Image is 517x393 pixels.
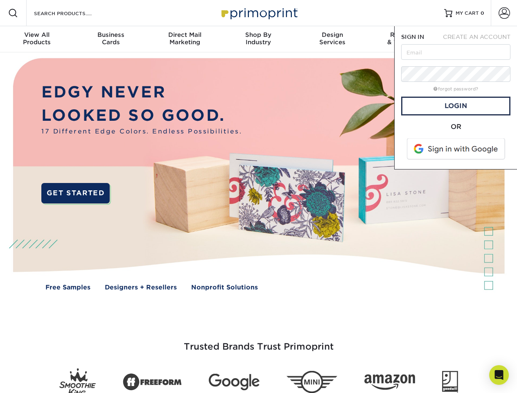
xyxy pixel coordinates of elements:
a: Direct MailMarketing [148,26,221,52]
img: Goodwill [442,371,458,393]
div: Open Intercom Messenger [489,365,509,385]
div: Cards [74,31,147,46]
span: Resources [369,31,443,38]
span: 17 Different Edge Colors. Endless Possibilities. [41,127,242,136]
a: Free Samples [45,283,90,292]
a: forgot password? [433,86,478,92]
p: LOOKED SO GOOD. [41,104,242,127]
div: & Templates [369,31,443,46]
div: Services [296,31,369,46]
span: CREATE AN ACCOUNT [443,34,510,40]
input: SEARCH PRODUCTS..... [33,8,113,18]
img: Google [209,374,260,391]
a: DesignServices [296,26,369,52]
p: EDGY NEVER [41,81,242,104]
img: Amazon [364,375,415,390]
div: OR [401,122,510,132]
span: Design [296,31,369,38]
a: Login [401,97,510,115]
a: Resources& Templates [369,26,443,52]
a: BusinessCards [74,26,147,52]
span: Business [74,31,147,38]
span: MY CART [456,10,479,17]
input: Email [401,44,510,60]
span: SIGN IN [401,34,424,40]
img: Primoprint [218,4,300,22]
h3: Trusted Brands Trust Primoprint [19,322,498,362]
a: GET STARTED [41,183,110,203]
a: Designers + Resellers [105,283,177,292]
div: Marketing [148,31,221,46]
div: Industry [221,31,295,46]
a: Nonprofit Solutions [191,283,258,292]
a: Shop ByIndustry [221,26,295,52]
span: 0 [481,10,484,16]
span: Direct Mail [148,31,221,38]
span: Shop By [221,31,295,38]
iframe: Google Customer Reviews [2,368,70,390]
